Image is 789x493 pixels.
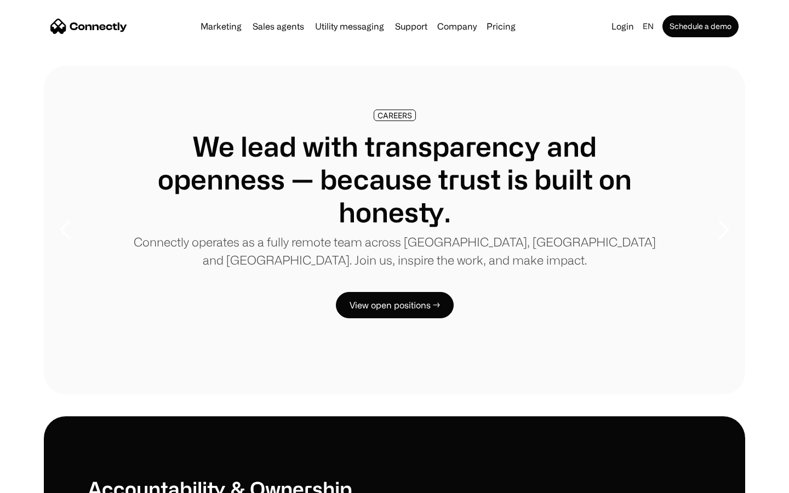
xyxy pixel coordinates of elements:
h1: We lead with transparency and openness — because trust is built on honesty. [131,130,658,228]
div: CAREERS [378,111,412,119]
a: Marketing [196,22,246,31]
a: View open positions → [336,292,454,318]
a: Utility messaging [311,22,388,31]
ul: Language list [22,474,66,489]
a: Pricing [482,22,520,31]
a: Support [391,22,432,31]
div: Company [437,19,477,34]
p: Connectly operates as a fully remote team across [GEOGRAPHIC_DATA], [GEOGRAPHIC_DATA] and [GEOGRA... [131,233,658,269]
div: en [643,19,654,34]
aside: Language selected: English [11,473,66,489]
a: Login [607,19,638,34]
a: Sales agents [248,22,308,31]
a: Schedule a demo [662,15,739,37]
